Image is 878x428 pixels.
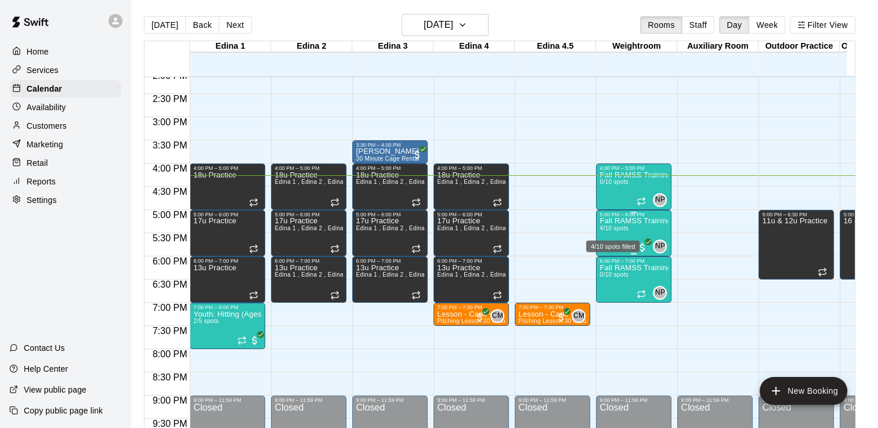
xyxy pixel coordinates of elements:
div: 5:00 PM – 6:00 PM: Fall RAMSS Training [596,210,671,256]
span: Recurring event [411,198,421,207]
div: 6:00 PM – 7:00 PM: 13u Practice [271,256,346,303]
span: Edina 1 , Edina 2 , Edina 3 , Edina 4 [437,179,537,185]
span: 4:30 PM [150,187,190,197]
div: Nick Pinkelman [653,193,667,207]
div: 5:00 PM – 6:00 PM: 17u Practice [433,210,509,256]
p: Home [27,46,49,57]
button: Filter View [790,16,855,34]
div: 4:00 PM – 5:00 PM: 18u Practice [271,164,346,210]
span: Recurring event [493,291,502,300]
div: 4:00 PM – 5:00 PM: 18u Practice [352,164,428,210]
p: Services [27,64,59,76]
div: Edina 3 [352,41,433,52]
div: 6:00 PM – 7:00 PM [274,258,343,264]
span: Cade Marsolek [576,309,586,323]
a: Availability [9,99,121,116]
span: Edina 1 , Edina 2 , Edina 3 , Edina 4 [437,225,537,231]
div: 6:00 PM – 7:00 PM [599,258,668,264]
div: 5:00 PM – 6:30 PM [762,212,830,217]
a: Customers [9,117,121,135]
div: 4:00 PM – 5:00 PM: Fall RAMSS Training [596,164,671,210]
a: Retail [9,154,121,172]
p: Availability [27,101,66,113]
span: CM [492,310,503,322]
div: Nick Pinkelman [653,240,667,253]
div: 7:00 PM – 7:30 PM: Lesson - Cade with Jac [515,303,590,326]
span: Recurring event [237,336,247,345]
div: 5:00 PM – 6:00 PM [437,212,505,217]
div: 9:00 PM – 11:59 PM [356,397,424,403]
a: Reports [9,173,121,190]
div: 4:00 PM – 5:00 PM [274,165,343,171]
span: 0/10 spots filled [599,179,628,185]
div: 6:00 PM – 7:00 PM: 13u Practice [190,256,265,303]
div: 5:00 PM – 6:00 PM: 17u Practice [190,210,265,256]
div: 6:00 PM – 7:00 PM [193,258,262,264]
span: Recurring event [493,244,502,253]
div: Edina 4 [433,41,515,52]
p: Reports [27,176,56,187]
div: 5:00 PM – 6:00 PM [599,212,668,217]
span: All customers have paid [249,335,261,346]
div: Outdoor Practice [758,41,840,52]
div: 6:00 PM – 7:00 PM: Fall RAMSS Training [596,256,671,303]
span: All customers have paid [474,311,486,323]
span: 8:30 PM [150,372,190,382]
div: 6:00 PM – 7:00 PM: 13u Practice [433,256,509,303]
p: Settings [27,194,57,206]
span: 2:30 PM [150,94,190,104]
div: Nick Pinkelman [653,286,667,300]
span: Edina 1 , Edina 2 , Edina 3 , Edina 4 [356,225,456,231]
div: 4:00 PM – 5:00 PM [437,165,505,171]
span: 30 Minute Cage Rental [356,155,419,162]
span: Pitching Lesson-30 Minutes [437,318,514,324]
div: 3:30 PM – 4:00 PM: Dylan Brucek [352,140,428,164]
div: 5:00 PM – 6:00 PM [356,212,424,217]
p: Copy public page link [24,405,103,416]
p: Customers [27,120,67,132]
span: Recurring event [249,291,258,300]
div: 9:00 PM – 11:59 PM [274,397,343,403]
button: add [760,377,847,405]
div: 4:00 PM – 5:00 PM [193,165,262,171]
span: 3:00 PM [150,117,190,127]
div: 4:00 PM – 5:00 PM [356,165,424,171]
div: 5:00 PM – 6:00 PM: 17u Practice [271,210,346,256]
span: 9:00 PM [150,396,190,405]
div: 4:00 PM – 5:00 PM: 18u Practice [190,164,265,210]
span: Edina 1 , Edina 2 , Edina 3 , Edina 4 [356,271,456,278]
a: Home [9,43,121,60]
span: Recurring event [330,198,339,207]
span: Edina 1 , Edina 2 , Edina 3 , Edina 4 [274,179,375,185]
p: Retail [27,157,48,169]
div: Cade Marsolek [572,309,586,323]
span: NP [655,241,665,252]
span: CM [573,310,584,322]
div: Marketing [9,136,121,153]
span: Recurring event [411,244,421,253]
div: Edina 2 [271,41,352,52]
div: 7:00 PM – 7:30 PM: Lesson - Cade with Jac [433,303,509,326]
div: Auxiliary Room [677,41,758,52]
div: 4:00 PM – 5:00 PM [599,165,668,171]
span: Edina 1 , Edina 2 , Edina 3 , Edina 4 [274,225,375,231]
div: 7:00 PM – 8:00 PM [193,304,262,310]
span: Recurring event [249,198,258,207]
div: 9:00 PM – 11:59 PM [599,397,668,403]
span: Edina 1 , Edina 2 , Edina 3 , Edina 4 [274,271,375,278]
p: Calendar [27,83,62,95]
span: NP [655,194,665,206]
span: All customers have paid [411,149,423,161]
div: 7:00 PM – 7:30 PM [437,304,505,310]
button: Back [185,16,219,34]
span: Edina 1 , Edina 2 , Edina 3 , Edina 4 [356,179,456,185]
div: Edina 4.5 [515,41,596,52]
span: 5:00 PM [150,210,190,220]
span: 5:30 PM [150,233,190,243]
div: 3:30 PM – 4:00 PM [356,142,424,148]
button: [DATE] [402,14,489,36]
